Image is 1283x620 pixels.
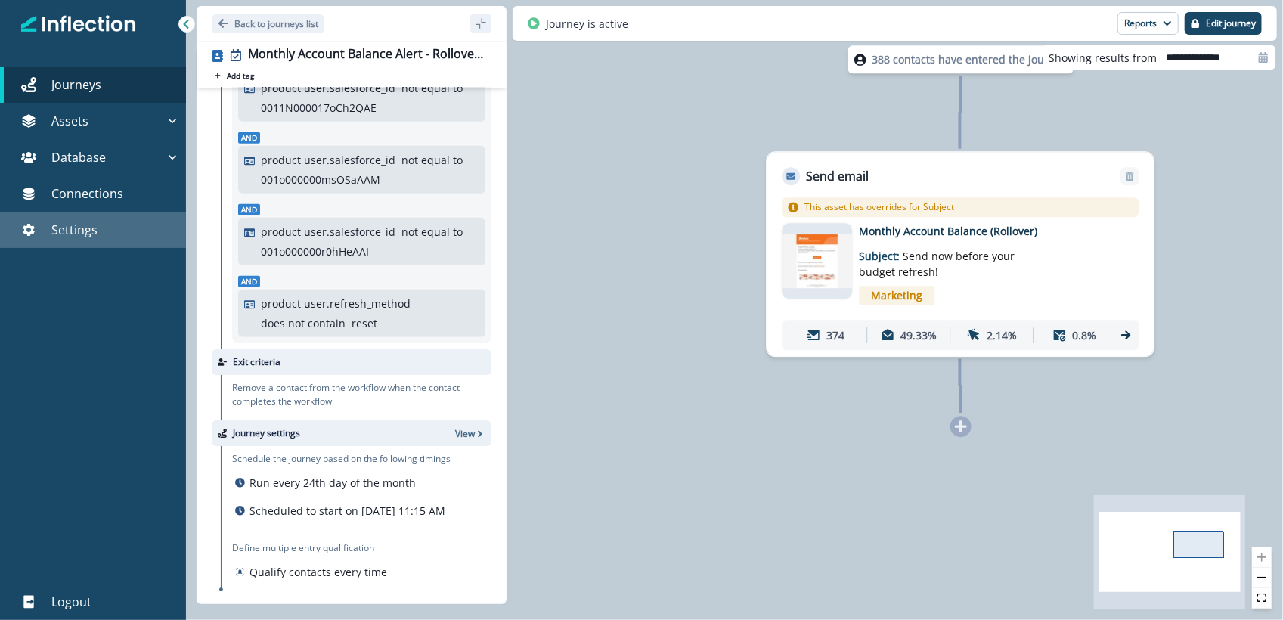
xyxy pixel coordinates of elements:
button: Go back [212,14,324,33]
p: Subject: [859,239,1048,280]
p: does not contain [261,315,346,331]
p: Showing results from [1049,50,1157,66]
button: Edit journey [1185,12,1262,35]
p: 0.8% [1073,327,1097,343]
p: Monthly Account Balance (Rollover) [859,223,1101,239]
img: Inflection [21,14,137,35]
p: 374 [826,327,844,343]
p: Exit criteria [233,355,280,369]
g: Edge from 31e7086c-93f1-401d-92fb-0fc5e206b878 to node-add-under-706503f9-a4ba-4323-afc8-d7b5df0b... [960,359,961,414]
button: View [455,427,485,440]
p: Connections [51,184,123,203]
span: Send now before your budget refresh! [859,249,1015,279]
span: Marketing [859,286,934,305]
button: fit view [1252,588,1272,609]
p: not equal to [401,152,463,168]
p: 001o000000msOSaAAM [261,172,380,188]
p: Settings [51,221,98,239]
p: Assets [51,112,88,130]
p: 2.14% [987,327,1017,343]
p: 0011N000017oCh2QAE [261,100,377,116]
p: not equal to [401,80,463,96]
p: Journeys [51,76,101,94]
p: Define multiple entry qualification [232,541,390,555]
button: zoom out [1252,568,1272,588]
p: View [455,427,475,440]
p: Send email [806,167,869,185]
p: 49.33% [900,327,937,343]
button: sidebar collapse toggle [470,14,491,33]
p: Database [51,148,106,166]
span: And [238,204,260,215]
div: 388 contacts have entered the journey [816,45,1106,73]
p: 388 contacts have entered the journey [872,51,1068,67]
p: product user.salesforce_id [261,152,395,168]
p: Logout [51,593,91,611]
g: Edge from node-dl-count to 31e7086c-93f1-401d-92fb-0fc5e206b878 [960,76,961,149]
p: Journey settings [233,426,300,440]
p: Schedule the journey based on the following timings [232,452,451,466]
p: Back to journeys list [234,17,318,30]
p: reset [352,315,377,331]
p: product user.salesforce_id [261,224,395,240]
span: And [238,276,260,287]
p: Scheduled to start on [DATE] 11:15 AM [249,503,445,519]
p: product user.salesforce_id [261,80,395,96]
p: Qualify contacts every time [249,564,387,580]
button: Reports [1117,12,1179,35]
p: Journey is active [546,16,628,32]
img: email asset unavailable [782,234,852,288]
p: Edit journey [1206,18,1256,29]
span: And [238,132,260,144]
div: Monthly Account Balance Alert - Rollover Budgets (Revised) [248,47,485,64]
p: 001o000000r0hHeAAI [261,243,369,259]
p: Add tag [227,71,254,80]
p: This asset has overrides for Subject [804,200,954,214]
p: product user.refresh_method [261,296,411,312]
p: not equal to [401,224,463,240]
div: Send emailRemoveThis asset has overrides for Subjectemail asset unavailableMonthly Account Balanc... [766,151,1154,357]
p: Remove a contact from the workflow when the contact completes the workflow [232,381,491,408]
button: Add tag [212,70,257,82]
p: Run every 24th day of the month [249,475,416,491]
